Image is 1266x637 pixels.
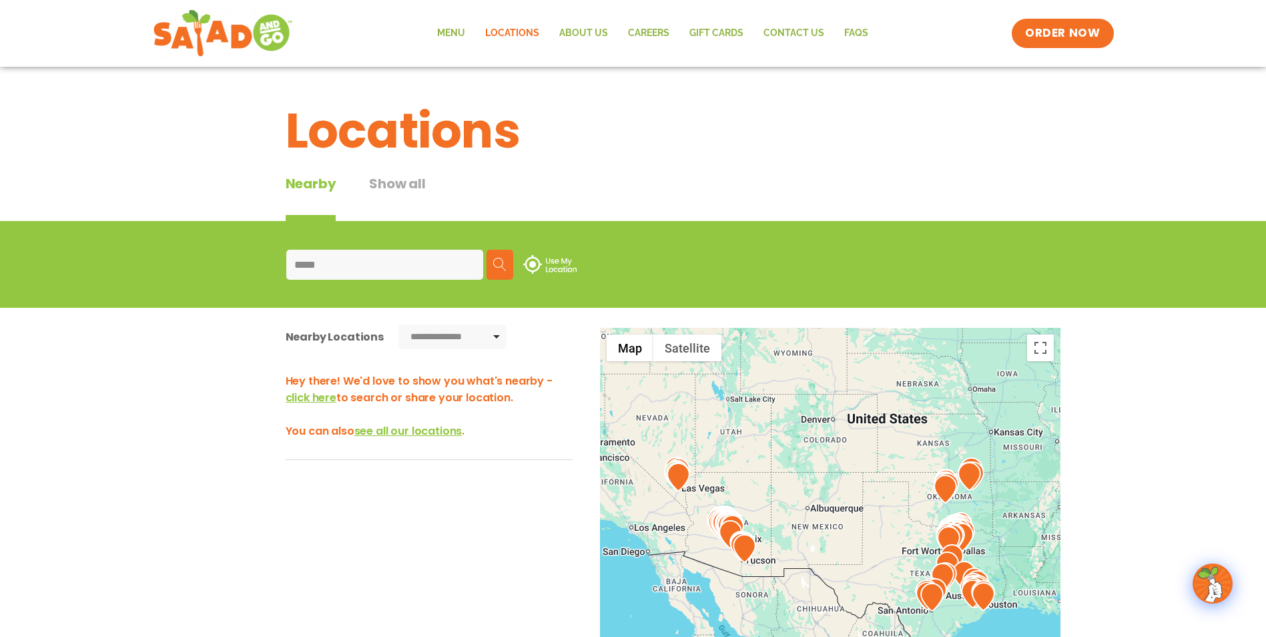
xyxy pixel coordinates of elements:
img: search.svg [493,258,507,271]
a: FAQs [834,18,878,49]
a: ORDER NOW [1012,19,1113,48]
span: see all our locations [354,423,462,439]
img: use-location.svg [523,255,577,274]
div: Nearby Locations [286,329,384,345]
nav: Menu [427,18,878,49]
h3: Hey there! We'd love to show you what's nearby - to search or share your location. You can also . [286,373,573,439]
button: Show satellite imagery [653,335,721,361]
h1: Locations [286,95,981,167]
button: Show all [369,174,425,221]
a: About Us [549,18,618,49]
button: Toggle fullscreen view [1027,335,1054,361]
a: GIFT CARDS [679,18,753,49]
img: wpChatIcon [1194,565,1231,602]
a: Careers [618,18,679,49]
a: Contact Us [753,18,834,49]
div: Tabbed content [286,174,459,221]
div: Nearby [286,174,336,221]
a: Locations [475,18,549,49]
a: Menu [427,18,475,49]
span: ORDER NOW [1025,25,1100,41]
img: new-SAG-logo-768×292 [153,7,294,60]
button: Show street map [607,335,653,361]
span: click here [286,390,336,405]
